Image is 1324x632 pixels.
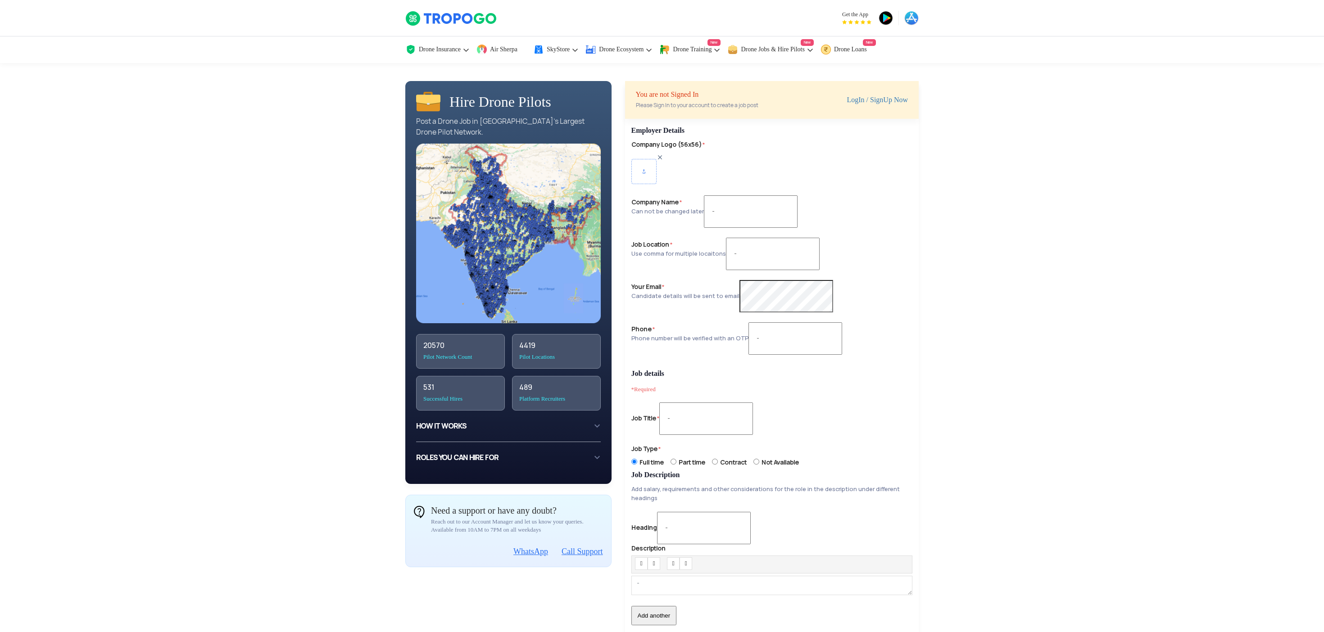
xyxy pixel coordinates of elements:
p: Employer Details [631,125,913,136]
span: Part time [679,458,705,467]
img: App Raking [842,20,871,24]
div: You are not Signed In [636,89,758,100]
div: ROLES YOU CAN HIRE FOR [416,449,601,466]
a: Drone Insurance [405,36,470,63]
span: New [863,39,876,46]
div: Post a Drone Job in [GEOGRAPHIC_DATA]’s Largest Drone Pilot Network. [416,116,601,138]
img: ic_playstore.png [879,11,893,25]
span: Drone Training [673,46,712,53]
input: - [657,512,751,544]
label: Job Type [631,445,661,454]
h1: Hire Drone Pilots [449,94,551,110]
input: - [726,238,820,270]
label: Job Title [631,414,659,423]
div: 489 [519,383,594,392]
span: New [707,39,721,46]
div: Pilot Locations [519,352,594,361]
button: Ordered List [680,557,692,570]
label: Your Email [631,283,739,301]
span: Drone Loans [834,46,867,53]
span: Contract [720,458,747,467]
input: Full time [631,456,637,467]
label: Job Location [631,240,726,258]
div: Platform Recruiters [519,394,594,403]
span: Drone Jobs & Hire Pilots [741,46,805,53]
img: ic_appstore.png [904,11,919,25]
div: Reach out to our Account Manager and let us know your queries. Available from 10AM to 7PM on all ... [431,518,603,534]
p: Job details [631,368,913,379]
button: Add another [631,606,677,625]
label: Description [631,544,666,553]
a: Drone TrainingNew [659,36,721,63]
img: TropoGo Logo [405,11,498,26]
div: Pilot Network Count [423,352,498,361]
button: Italic [648,557,660,570]
div: HOW IT WORKS [416,418,601,434]
input: - [704,195,798,228]
span: Get the App [842,11,871,18]
a: Call Support [562,547,603,556]
div: Can not be changed later [631,207,704,216]
span: New [801,39,814,46]
input: Not Available [753,456,759,467]
div: 20570 [423,341,498,350]
span: *Required [631,386,656,393]
input: Part time [671,456,676,467]
button: Bold [635,557,648,570]
div: Successful Hires [423,394,498,403]
span: Full time [639,458,664,467]
span: Not Available [762,458,799,467]
label: Company Name [631,198,704,216]
a: WhatsApp [513,547,548,556]
div: Need a support or have any doubt? [431,503,603,518]
a: Air Sherpa [476,36,526,63]
input: Contract [712,456,718,467]
span: Air Sherpa [490,46,517,53]
label: Company Logo (56x56) [631,140,913,149]
div: Please Sign In to your account to create a job post [636,100,758,111]
a: SkyStore [533,36,579,63]
div: Phone number will be verified with an OTP [631,334,748,343]
label: Phone [631,325,748,343]
a: Drone LoansNew [821,36,876,63]
span: Drone Ecosystem [599,46,644,53]
a: Drone Jobs & Hire PilotsNew [727,36,814,63]
input: - [659,402,753,435]
div: Candidate details will be sent to email [631,292,739,301]
button: Unordered List [667,557,680,570]
span: - [631,576,645,594]
a: LogIn / SignUp Now [847,96,908,104]
label: Heading [631,524,657,533]
span: Add salary, requirements and other considerations for the role in the description under different... [631,485,900,502]
div: Use comma for multiple locaitons [631,249,726,258]
input: - [748,322,842,355]
div: 531 [423,383,498,392]
div: 4419 [519,341,594,350]
span: Drone Insurance [419,46,461,53]
p: Job Description [631,469,913,480]
a: Drone Ecosystem [585,36,653,63]
span: SkyStore [547,46,570,53]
